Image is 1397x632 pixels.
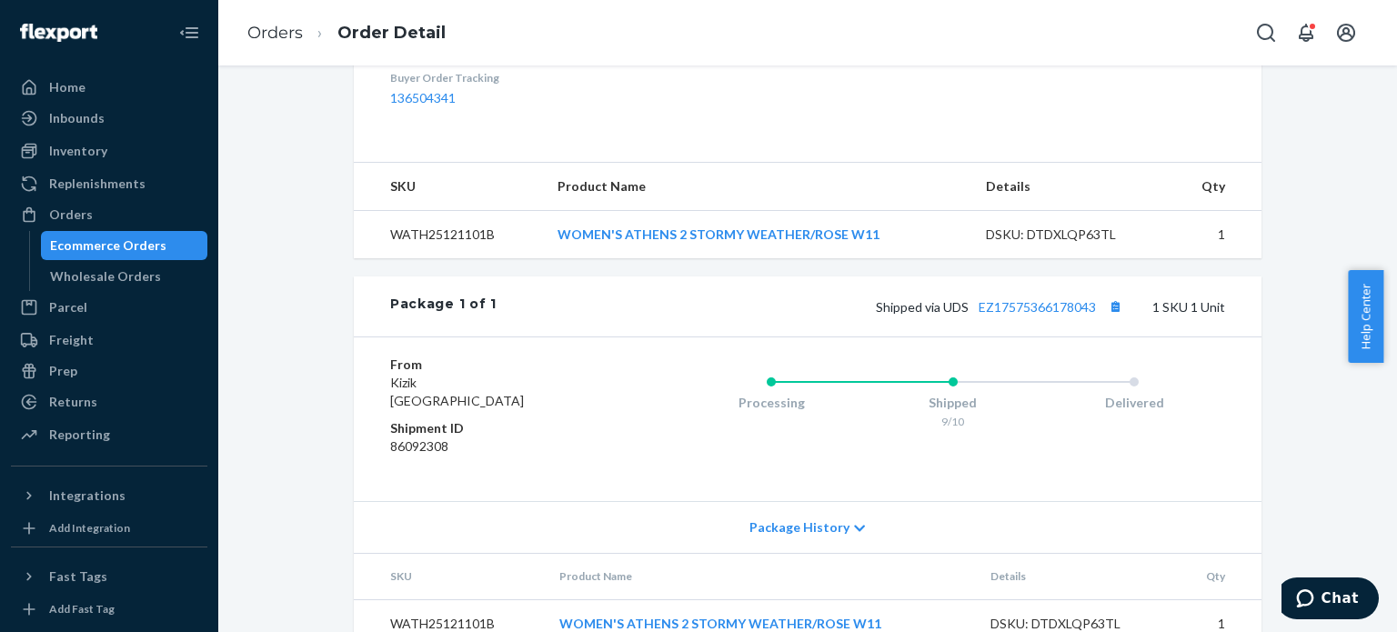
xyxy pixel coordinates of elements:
[49,601,115,617] div: Add Fast Tag
[390,90,456,105] a: 136504341
[976,554,1176,599] th: Details
[50,236,166,255] div: Ecommerce Orders
[543,163,970,211] th: Product Name
[862,394,1044,412] div: Shipped
[545,554,976,599] th: Product Name
[558,226,879,242] a: WOMEN'S ATHENS 2 STORMY WEATHER/ROSE W11
[1171,211,1261,259] td: 1
[247,23,303,43] a: Orders
[233,6,460,60] ol: breadcrumbs
[337,23,446,43] a: Order Detail
[11,326,207,355] a: Freight
[390,437,608,456] dd: 86092308
[1288,15,1324,51] button: Open notifications
[11,200,207,229] a: Orders
[390,356,608,374] dt: From
[11,356,207,386] a: Prep
[11,136,207,166] a: Inventory
[49,298,87,316] div: Parcel
[390,295,497,318] div: Package 1 of 1
[49,567,107,586] div: Fast Tags
[354,554,545,599] th: SKU
[1348,270,1383,363] button: Help Center
[1043,394,1225,412] div: Delivered
[11,104,207,133] a: Inbounds
[20,24,97,42] img: Flexport logo
[49,109,105,127] div: Inbounds
[41,262,208,291] a: Wholesale Orders
[50,267,161,286] div: Wholesale Orders
[49,487,126,505] div: Integrations
[680,394,862,412] div: Processing
[11,598,207,620] a: Add Fast Tag
[1171,163,1261,211] th: Qty
[11,562,207,591] button: Fast Tags
[1281,577,1379,623] iframe: Opens a widget where you can chat to one of our agents
[354,163,543,211] th: SKU
[11,420,207,449] a: Reporting
[749,518,849,537] span: Package History
[390,375,524,408] span: Kizik [GEOGRAPHIC_DATA]
[390,419,608,437] dt: Shipment ID
[49,362,77,380] div: Prep
[1328,15,1364,51] button: Open account menu
[862,414,1044,429] div: 9/10
[11,481,207,510] button: Integrations
[11,517,207,539] a: Add Integration
[354,211,543,259] td: WATH25121101B
[49,393,97,411] div: Returns
[11,293,207,322] a: Parcel
[49,426,110,444] div: Reporting
[49,331,94,349] div: Freight
[979,299,1096,315] a: EZ17575366178043
[49,206,93,224] div: Orders
[1103,295,1127,318] button: Copy tracking number
[11,73,207,102] a: Home
[49,78,85,96] div: Home
[497,295,1225,318] div: 1 SKU 1 Unit
[390,70,619,85] dt: Buyer Order Tracking
[1175,554,1261,599] th: Qty
[171,15,207,51] button: Close Navigation
[41,231,208,260] a: Ecommerce Orders
[11,387,207,416] a: Returns
[49,175,146,193] div: Replenishments
[11,169,207,198] a: Replenishments
[986,226,1157,244] div: DSKU: DTDXLQP63TL
[559,616,881,631] a: WOMEN'S ATHENS 2 STORMY WEATHER/ROSE W11
[1248,15,1284,51] button: Open Search Box
[49,520,130,536] div: Add Integration
[876,299,1127,315] span: Shipped via UDS
[971,163,1171,211] th: Details
[49,142,107,160] div: Inventory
